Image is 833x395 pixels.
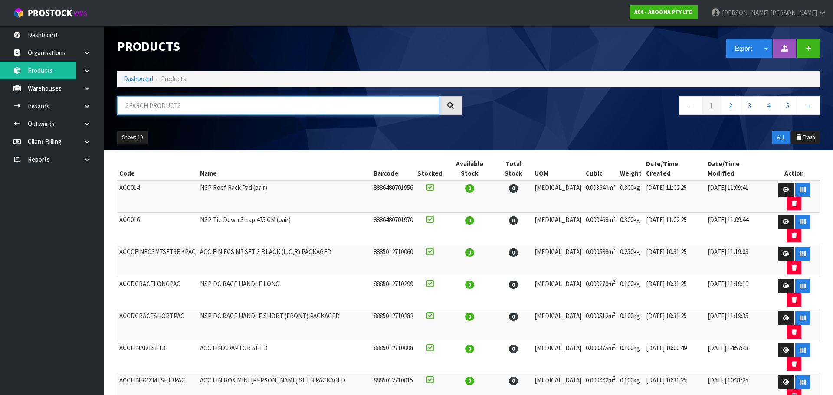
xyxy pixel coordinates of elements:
[532,277,584,309] td: [MEDICAL_DATA]
[198,309,371,341] td: NSP DC RACE HANDLE SHORT (FRONT) PACKAGED
[705,180,769,213] td: [DATE] 11:09:41
[630,5,698,19] a: A04 - AROONA PTY LTD
[161,75,186,83] span: Products
[721,96,740,115] a: 2
[705,309,769,341] td: [DATE] 11:19:35
[198,157,371,180] th: Name
[740,96,759,115] a: 3
[532,157,584,180] th: UOM
[644,309,705,341] td: [DATE] 10:31:25
[117,180,198,213] td: ACC014
[532,245,584,277] td: [MEDICAL_DATA]
[509,345,518,353] span: 0
[117,245,198,277] td: ACCCFINFCSM7SET3BKPAC
[613,183,616,189] sup: 3
[770,9,817,17] span: [PERSON_NAME]
[618,245,644,277] td: 0.250kg
[791,131,820,144] button: Trash
[509,313,518,321] span: 0
[198,213,371,245] td: NSP Tie Down Strap 475 CM (pair)
[613,247,616,253] sup: 3
[584,341,618,373] td: 0.000375m
[613,311,616,317] sup: 3
[722,9,769,17] span: [PERSON_NAME]
[618,277,644,309] td: 0.100kg
[644,277,705,309] td: [DATE] 10:31:25
[509,216,518,225] span: 0
[198,341,371,373] td: ACC FIN ADAPTOR SET 3
[705,213,769,245] td: [DATE] 11:09:44
[584,180,618,213] td: 0.003640m
[772,131,790,144] button: ALL
[705,245,769,277] td: [DATE] 11:19:03
[509,248,518,257] span: 0
[509,281,518,289] span: 0
[117,39,462,53] h1: Products
[613,343,616,349] sup: 3
[465,281,474,289] span: 0
[13,7,24,18] img: cube-alt.png
[117,131,148,144] button: Show: 10
[371,341,415,373] td: 8885012710008
[618,309,644,341] td: 0.100kg
[613,375,616,381] sup: 3
[371,277,415,309] td: 8885012710299
[465,216,474,225] span: 0
[726,39,761,58] button: Export
[584,157,618,180] th: Cubic
[532,309,584,341] td: [MEDICAL_DATA]
[465,184,474,193] span: 0
[759,96,778,115] a: 4
[705,341,769,373] td: [DATE] 14:57:43
[371,157,415,180] th: Barcode
[702,96,721,115] a: 1
[584,277,618,309] td: 0.000270m
[117,277,198,309] td: ACCDCRACELONGPAC
[117,157,198,180] th: Code
[644,157,705,180] th: Date/Time Created
[465,313,474,321] span: 0
[679,96,702,115] a: ←
[117,309,198,341] td: ACCDCRACESHORTPAC
[705,277,769,309] td: [DATE] 11:19:19
[532,180,584,213] td: [MEDICAL_DATA]
[532,213,584,245] td: [MEDICAL_DATA]
[445,157,494,180] th: Available Stock
[371,213,415,245] td: 8886480701970
[644,180,705,213] td: [DATE] 11:02:25
[644,245,705,277] td: [DATE] 10:31:25
[465,345,474,353] span: 0
[769,157,820,180] th: Action
[198,245,371,277] td: ACC FIN FCS M7 SET 3 BLACK (L,C,R) PACKAGED
[494,157,532,180] th: Total Stock
[117,96,439,115] input: Search products
[117,213,198,245] td: ACC016
[371,245,415,277] td: 8885012710060
[532,341,584,373] td: [MEDICAL_DATA]
[509,377,518,385] span: 0
[371,309,415,341] td: 8885012710282
[415,157,445,180] th: Stocked
[198,180,371,213] td: NSP Roof Rack Pad (pair)
[371,180,415,213] td: 8886480701956
[618,213,644,245] td: 0.300kg
[584,309,618,341] td: 0.000512m
[584,213,618,245] td: 0.000468m
[618,157,644,180] th: Weight
[117,341,198,373] td: ACCFINADTSET3
[634,8,693,16] strong: A04 - AROONA PTY LTD
[644,341,705,373] td: [DATE] 10:00:49
[613,279,616,285] sup: 3
[644,213,705,245] td: [DATE] 11:02:25
[705,157,769,180] th: Date/Time Modified
[797,96,820,115] a: →
[618,341,644,373] td: 0.100kg
[74,10,87,18] small: WMS
[124,75,153,83] a: Dashboard
[465,377,474,385] span: 0
[584,245,618,277] td: 0.000588m
[28,7,72,19] span: ProStock
[509,184,518,193] span: 0
[618,180,644,213] td: 0.300kg
[475,96,820,118] nav: Page navigation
